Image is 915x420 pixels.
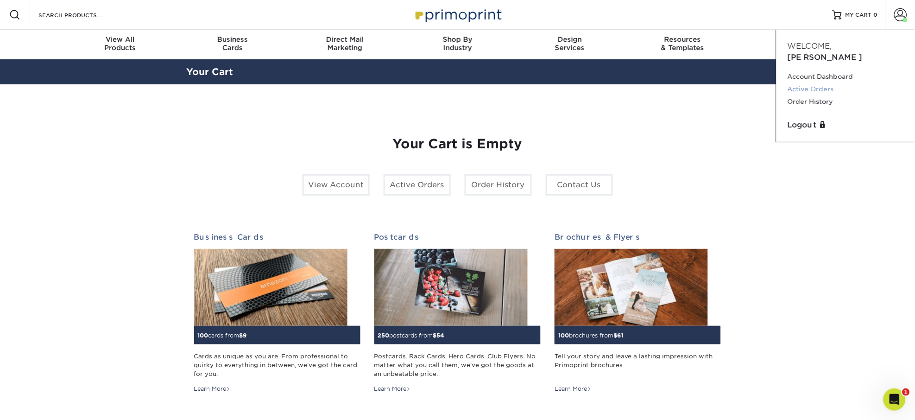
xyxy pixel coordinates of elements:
[374,249,528,326] img: Postcards
[38,9,128,20] input: SEARCH PRODUCTS.....
[198,332,247,339] small: cards from
[788,83,904,95] a: Active Orders
[874,12,878,18] span: 0
[626,30,739,59] a: Resources& Templates
[739,30,852,59] a: Contact& Support
[64,30,177,59] a: View AllProducts
[194,233,360,242] h2: Business Cards
[374,233,541,242] h2: Postcards
[194,385,231,393] div: Learn More
[401,35,514,52] div: Industry
[176,35,289,44] span: Business
[555,385,591,393] div: Learn More
[558,332,569,339] span: 100
[739,35,852,44] span: Contact
[902,388,910,396] span: 1
[788,95,904,108] a: Order History
[378,332,390,339] span: 250
[289,35,401,44] span: Direct Mail
[433,332,437,339] span: $
[194,136,721,152] h1: Your Cart is Empty
[64,35,177,44] span: View All
[883,388,906,411] iframe: Intercom live chat
[194,249,347,326] img: Business Cards
[64,35,177,52] div: Products
[846,11,872,19] span: MY CART
[514,35,626,52] div: Services
[739,35,852,52] div: & Support
[514,30,626,59] a: DesignServices
[187,66,233,77] a: Your Cart
[546,174,613,196] a: Contact Us
[555,233,721,394] a: Brochures & Flyers 100brochures from$61 Tell your story and leave a lasting impression with Primo...
[176,30,289,59] a: BusinessCards
[788,53,863,62] span: [PERSON_NAME]
[613,332,617,339] span: $
[374,233,541,394] a: Postcards 250postcards from$54 Postcards. Rack Cards. Hero Cards. Club Flyers. No matter what you...
[437,332,445,339] span: 54
[240,332,243,339] span: $
[384,174,451,196] a: Active Orders
[401,35,514,44] span: Shop By
[374,385,411,393] div: Learn More
[411,5,504,25] img: Primoprint
[374,352,541,379] div: Postcards. Rack Cards. Hero Cards. Club Flyers. No matter what you call them, we've got the goods...
[558,332,623,339] small: brochures from
[198,332,208,339] span: 100
[289,35,401,52] div: Marketing
[555,249,708,326] img: Brochures & Flyers
[176,35,289,52] div: Cards
[788,70,904,83] a: Account Dashboard
[465,174,532,196] a: Order History
[555,352,721,379] div: Tell your story and leave a lasting impression with Primoprint brochures.
[289,30,401,59] a: Direct MailMarketing
[617,332,623,339] span: 61
[788,120,904,131] a: Logout
[194,352,360,379] div: Cards as unique as you are. From professional to quirky to everything in between, we've got the c...
[626,35,739,44] span: Resources
[243,332,247,339] span: 9
[303,174,370,196] a: View Account
[194,233,360,394] a: Business Cards 100cards from$9 Cards as unique as you are. From professional to quirky to everyth...
[514,35,626,44] span: Design
[555,233,721,242] h2: Brochures & Flyers
[378,332,445,339] small: postcards from
[788,42,832,51] span: Welcome,
[401,30,514,59] a: Shop ByIndustry
[626,35,739,52] div: & Templates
